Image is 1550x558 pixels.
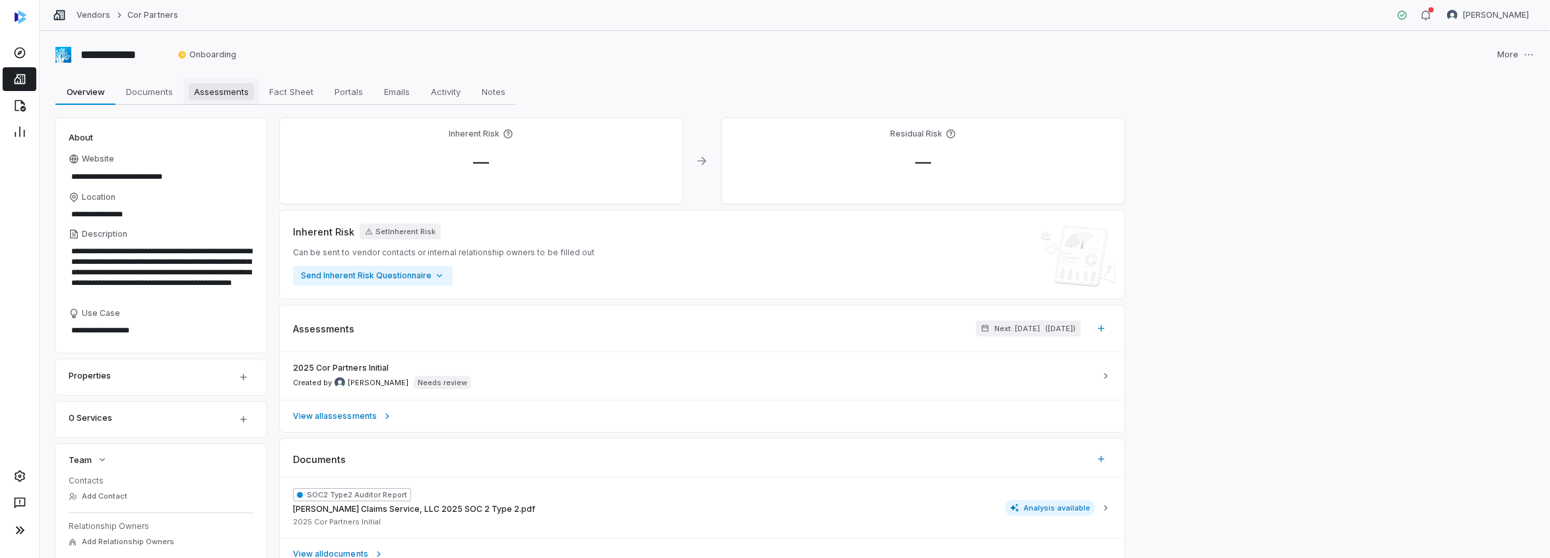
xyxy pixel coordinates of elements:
[280,400,1124,432] a: View allassessments
[293,266,453,286] button: Send Inherent Risk Questionnaire
[69,242,253,303] textarea: Description
[69,131,93,143] span: About
[82,537,174,547] span: Add Relationship Owners
[348,378,408,388] span: [PERSON_NAME]
[293,488,411,501] span: SOC2 Type2 Auditor Report
[121,83,178,100] span: Documents
[293,452,346,466] span: Documents
[178,49,236,60] span: Onboarding
[293,377,408,388] span: Created by
[82,308,120,319] span: Use Case
[280,352,1124,400] a: 2025 Cor Partners InitialCreated by Anita Ritter avatar[PERSON_NAME]Needs review
[293,322,354,336] span: Assessments
[265,83,319,100] span: Fact Sheet
[65,448,112,472] button: Team
[293,411,377,421] span: View all assessments
[69,521,253,532] dt: Relationship Owners
[293,225,354,239] span: Inherent Risk
[69,168,231,186] input: Website
[1045,324,1076,334] span: ( [DATE] )
[293,517,381,527] span: 2025 Cor Partners Initial
[69,454,92,466] span: Team
[905,152,942,171] span: —
[293,363,389,373] span: 2025 Cor Partners Initial
[69,476,253,486] dt: Contacts
[1463,10,1529,20] span: [PERSON_NAME]
[1005,500,1096,516] span: Analysis available
[127,10,178,20] a: Cor Partners
[426,83,466,100] span: Activity
[69,321,253,340] textarea: Use Case
[82,192,115,202] span: Location
[82,229,127,239] span: Description
[976,321,1081,336] button: Next: [DATE]([DATE])
[994,324,1040,334] span: Next: [DATE]
[476,83,511,100] span: Notes
[1493,41,1538,69] button: More
[335,377,345,388] img: Anita Ritter avatar
[15,11,26,24] img: svg%3e
[360,224,441,239] button: SetInherent Risk
[379,83,415,100] span: Emails
[449,129,500,139] h4: Inherent Risk
[293,504,535,514] span: [PERSON_NAME] Claims Service, LLC 2025 SOC 2 Type 2.pdf
[82,154,114,164] span: Website
[189,83,254,100] span: Assessments
[65,485,131,509] button: Add Contact
[1447,10,1458,20] img: Anita Ritter avatar
[69,205,253,224] input: Location
[293,247,595,258] span: Can be sent to vendor contacts or internal relationship owners to be filled out
[280,478,1124,538] button: SOC2 Type2 Auditor Report[PERSON_NAME] Claims Service, LLC 2025 SOC 2 Type 2.pdf2025 Cor Partners...
[891,129,943,139] h4: Residual Risk
[1439,5,1537,25] button: Anita Ritter avatar[PERSON_NAME]
[418,377,467,388] p: Needs review
[61,83,110,100] span: Overview
[77,10,110,20] a: Vendors
[463,152,500,171] span: —
[329,83,368,100] span: Portals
